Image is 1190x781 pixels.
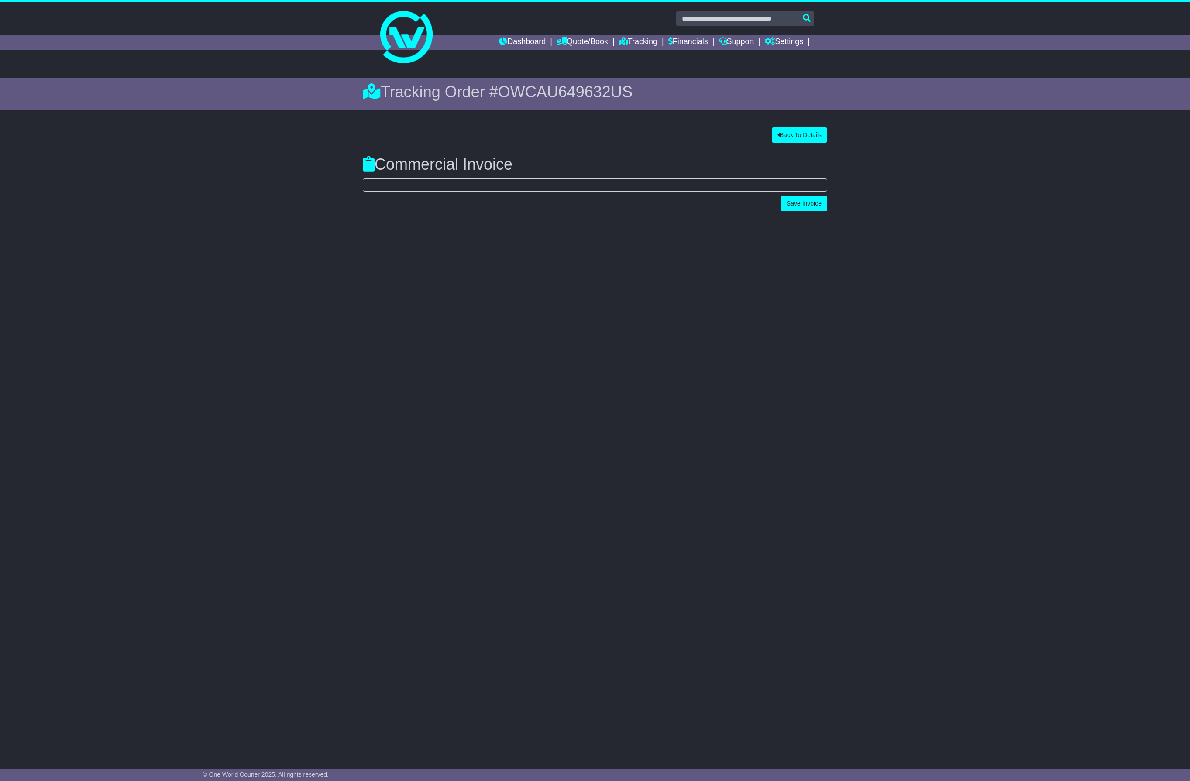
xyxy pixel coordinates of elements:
[203,771,329,778] span: © One World Courier 2025. All rights reserved.
[772,127,827,143] button: Back To Details
[781,196,827,211] button: Save Invoice
[765,35,803,50] a: Settings
[619,35,657,50] a: Tracking
[557,35,608,50] a: Quote/Book
[363,82,827,101] div: Tracking Order #
[498,83,633,101] span: OWCAU649632US
[719,35,754,50] a: Support
[499,35,546,50] a: Dashboard
[363,156,827,173] h3: Commercial Invoice
[668,35,708,50] a: Financials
